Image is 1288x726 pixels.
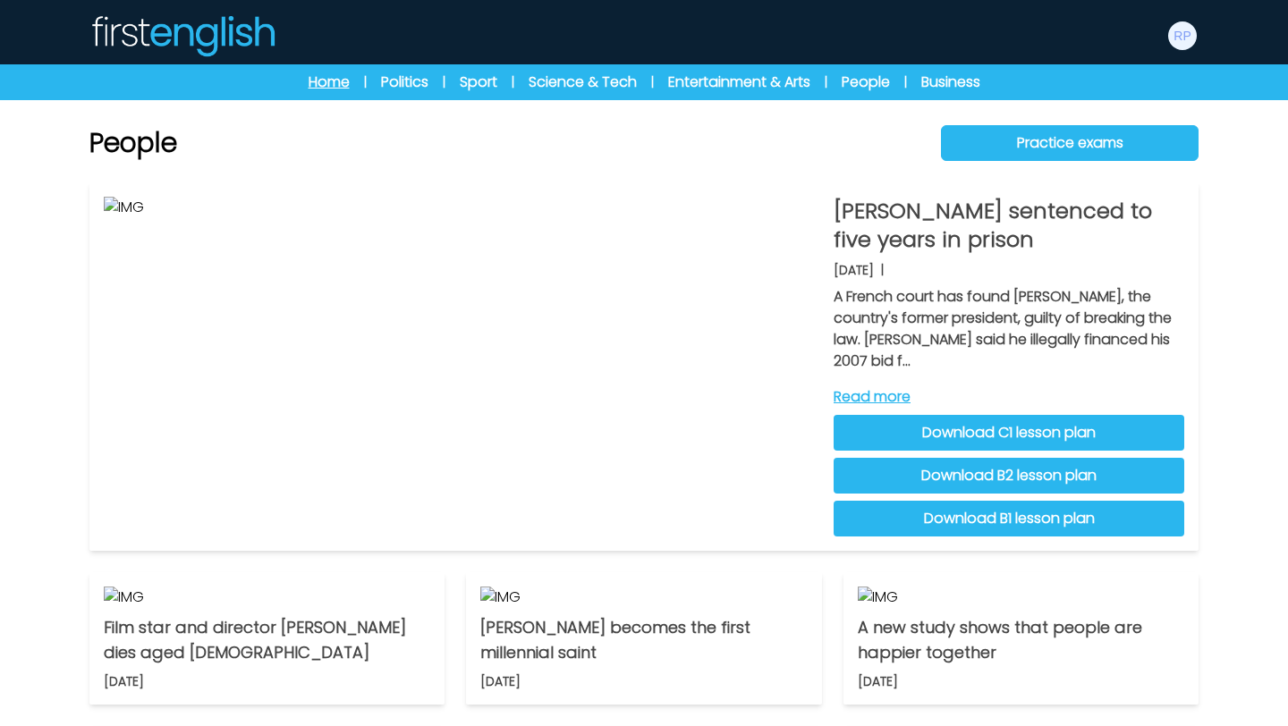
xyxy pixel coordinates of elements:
img: IMG [104,587,430,608]
p: [DATE] [858,672,898,690]
a: IMG A new study shows that people are happier together [DATE] [843,572,1199,705]
a: Download C1 lesson plan [834,415,1184,451]
img: IMG [480,587,807,608]
p: [PERSON_NAME] becomes the first millennial saint [480,615,807,665]
p: [DATE] [480,672,521,690]
p: [DATE] [834,261,874,279]
p: A new study shows that people are happier together [858,615,1184,665]
span: | [443,73,445,91]
p: A French court has found [PERSON_NAME], the country's former president, guilty of breaking the la... [834,286,1184,372]
p: Film star and director [PERSON_NAME] dies aged [DEMOGRAPHIC_DATA] [104,615,430,665]
a: People [842,72,890,93]
span: | [651,73,654,91]
span: | [825,73,827,91]
h1: People [89,127,177,159]
a: Download B1 lesson plan [834,501,1184,536]
span: | [364,73,367,91]
a: Entertainment & Arts [668,72,810,93]
a: Sport [460,72,497,93]
a: Practice exams [941,125,1199,161]
p: [DATE] [104,672,144,690]
a: Science & Tech [529,72,637,93]
a: Business [921,72,980,93]
a: Politics [381,72,428,93]
a: Home [309,72,350,93]
span: | [904,73,907,91]
span: | [512,73,514,91]
a: IMG Film star and director [PERSON_NAME] dies aged [DEMOGRAPHIC_DATA] [DATE] [89,572,445,705]
b: | [881,261,884,279]
a: Download B2 lesson plan [834,458,1184,494]
img: Logo [89,14,275,57]
p: [PERSON_NAME] sentenced to five years in prison [834,197,1184,254]
img: Rossella Pichichero [1168,21,1197,50]
a: IMG [PERSON_NAME] becomes the first millennial saint [DATE] [466,572,821,705]
img: IMG [104,197,819,536]
img: IMG [858,587,1184,608]
a: Read more [834,386,1184,408]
